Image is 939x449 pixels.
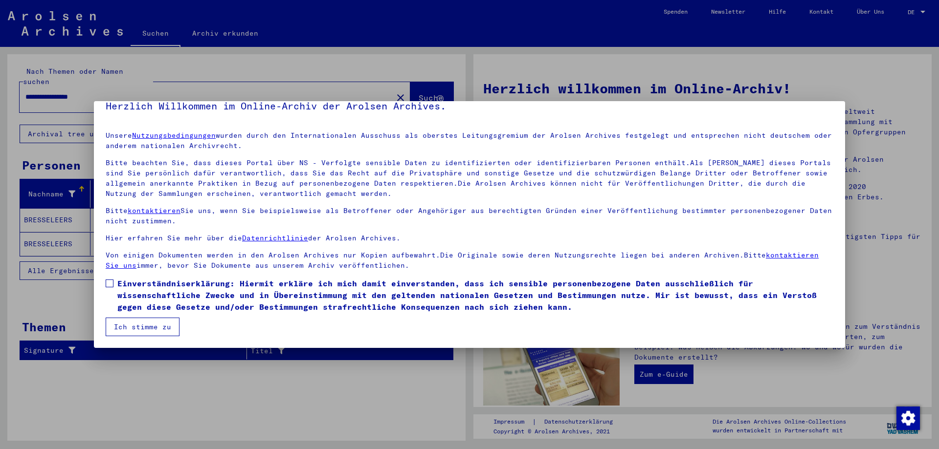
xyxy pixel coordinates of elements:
span: Einverständniserklärung: Hiermit erkläre ich mich damit einverstanden, dass ich sensible personen... [117,278,833,313]
p: Hier erfahren Sie mehr über die der Arolsen Archives. [106,233,833,243]
button: Ich stimme zu [106,318,179,336]
h5: Herzlich Willkommen im Online-Archiv der Arolsen Archives. [106,98,833,114]
div: Zustimmung ändern [896,406,919,429]
a: Datenrichtlinie [242,234,308,242]
p: Bitte beachten Sie, dass dieses Portal über NS - Verfolgte sensible Daten zu identifizierten oder... [106,158,833,199]
p: Von einigen Dokumenten werden in den Arolsen Archives nur Kopien aufbewahrt.Die Originale sowie d... [106,250,833,271]
img: Zustimmung ändern [896,406,920,430]
p: Bitte Sie uns, wenn Sie beispielsweise als Betroffener oder Angehöriger aus berechtigten Gründen ... [106,206,833,226]
a: kontaktieren [128,206,180,215]
a: kontaktieren Sie uns [106,251,819,270]
p: Unsere wurden durch den Internationalen Ausschuss als oberstes Leitungsgremium der Arolsen Archiv... [106,130,833,151]
a: Nutzungsbedingungen [132,131,216,140]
